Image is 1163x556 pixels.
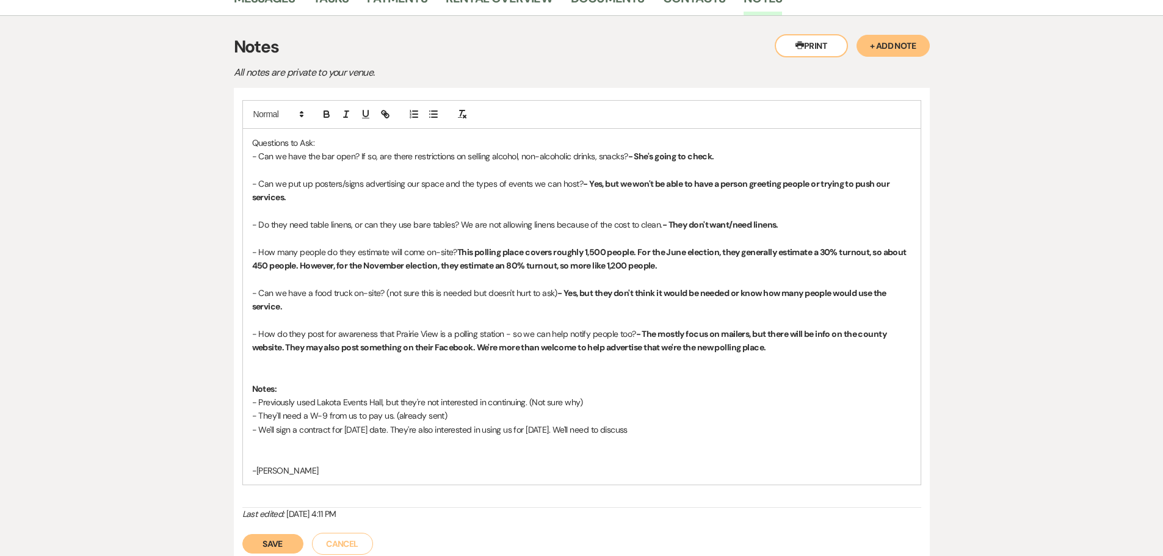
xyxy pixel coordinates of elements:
button: Cancel [312,533,373,555]
p: - Can we have the bar open? If so, are there restrictions on selling alcohol, non-alcoholic drink... [252,150,911,163]
div: [DATE] 4:11 PM [242,508,921,521]
p: - We'll sign a contract for [DATE] date. They're also interested in using us for [DATE]. We'll ne... [252,423,911,436]
p: - Can we have a food truck on-site? (not sure this is needed but doesn't hurt to ask) [252,286,911,314]
p: - How many people do they estimate will come on-site? [252,245,911,273]
p: All notes are private to your venue. [234,65,661,81]
strong: - Yes, but they don't think it would be needed or know how many people would use the service. [252,287,888,312]
button: Print [775,34,848,57]
i: Last edited: [242,508,284,519]
button: + Add Note [857,35,930,57]
p: - Can we put up posters/signs advertising our space and the types of events we can host? [252,177,911,204]
strong: - She's going to check. [628,151,714,162]
strong: - They don't want/need linens. [662,219,778,230]
p: - Do they need table linens, or can they use bare tables? We are not allowing linens because of t... [252,218,911,231]
p: - They'll need a W-9 from us to pay us. (already sent) [252,409,911,422]
button: Save [242,534,303,554]
p: - How do they post for awareness that Prairie View is a polling station - so we can help notify p... [252,327,911,355]
p: - Previously used Lakota Events Hall, but they're not interested in continuing. (Not sure why) [252,395,911,409]
p: -[PERSON_NAME] [252,464,911,477]
strong: This polling place covers roughly 1,500 people. For the June election, they generally estimate a ... [252,247,908,271]
p: Questions to Ask: [252,136,911,150]
strong: - The mostly focus on mailers, but there will be info on the county website. They may also post s... [252,328,888,353]
strong: Notes: [252,383,277,394]
h3: Notes [234,34,930,60]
